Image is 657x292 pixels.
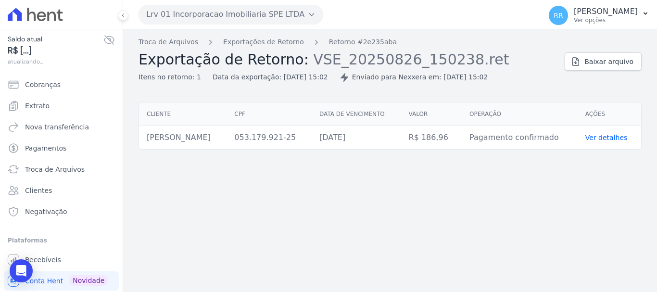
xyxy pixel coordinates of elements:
[554,12,563,19] span: RR
[4,250,119,269] a: Recebíveis
[462,102,578,126] th: Operação
[139,5,323,24] button: Lrv 01 Incorporacao Imobiliaria SPE LTDA
[574,7,638,16] p: [PERSON_NAME]
[139,126,227,150] td: [PERSON_NAME]
[139,37,198,47] a: Troca de Arquivos
[4,181,119,200] a: Clientes
[401,126,462,150] td: R$ 186,96
[584,57,633,66] span: Baixar arquivo
[541,2,657,29] button: RR [PERSON_NAME] Ver opções
[25,255,61,265] span: Recebíveis
[223,37,304,47] a: Exportações de Retorno
[401,102,462,126] th: Valor
[4,271,119,291] a: Conta Hent Novidade
[329,37,397,47] a: Retorno #2e235aba
[565,52,642,71] a: Baixar arquivo
[227,102,312,126] th: CPF
[139,72,201,82] div: Itens no retorno: 1
[4,117,119,137] a: Nova transferência
[25,276,63,286] span: Conta Hent
[227,126,312,150] td: 053.179.921-25
[313,50,509,68] span: VSE_20250826_150238.ret
[213,72,328,82] div: Data da exportação: [DATE] 15:02
[25,80,61,89] span: Cobranças
[4,202,119,221] a: Negativação
[4,160,119,179] a: Troca de Arquivos
[25,122,89,132] span: Nova transferência
[25,165,85,174] span: Troca de Arquivos
[10,259,33,282] div: Open Intercom Messenger
[462,126,578,150] td: Pagamento confirmado
[25,186,52,195] span: Clientes
[578,102,641,126] th: Ações
[8,34,103,44] span: Saldo atual
[4,96,119,115] a: Extrato
[8,44,103,57] span: R$ [...]
[139,51,309,68] span: Exportação de Retorno:
[25,207,67,216] span: Negativação
[312,126,401,150] td: [DATE]
[139,37,557,47] nav: Breadcrumb
[69,275,108,286] span: Novidade
[4,75,119,94] a: Cobranças
[25,101,50,111] span: Extrato
[8,57,103,66] span: atualizando...
[8,235,115,246] div: Plataformas
[340,72,488,82] div: Enviado para Nexxera em: [DATE] 15:02
[312,102,401,126] th: Data de vencimento
[574,16,638,24] p: Ver opções
[25,143,66,153] span: Pagamentos
[4,139,119,158] a: Pagamentos
[139,102,227,126] th: Cliente
[585,134,628,141] a: Ver detalhes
